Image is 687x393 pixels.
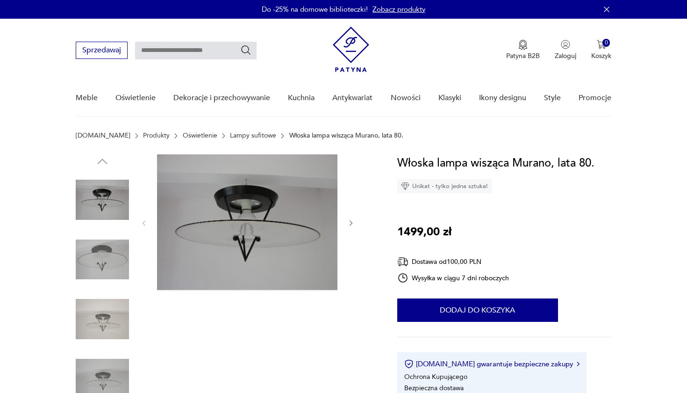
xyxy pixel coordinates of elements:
[333,27,369,72] img: Patyna - sklep z meblami i dekoracjami vintage
[506,51,540,60] p: Patyna B2B
[591,51,611,60] p: Koszyk
[288,80,315,116] a: Kuchnia
[397,298,558,322] button: Dodaj do koszyka
[602,39,610,47] div: 0
[240,44,251,56] button: Szukaj
[76,233,129,286] img: Zdjęcie produktu Włoska lampa wisząca Murano, lata 80.
[506,40,540,60] a: Ikona medaluPatyna B2B
[397,179,492,193] div: Unikat - tylko jedna sztuka!
[404,359,414,369] img: Ikona certyfikatu
[404,372,467,381] li: Ochrona Kupującego
[518,40,528,50] img: Ikona medalu
[397,256,408,268] img: Ikona dostawy
[391,80,421,116] a: Nowości
[397,272,509,284] div: Wysyłka w ciągu 7 dni roboczych
[577,362,580,366] img: Ikona strzałki w prawo
[579,80,611,116] a: Promocje
[597,40,606,49] img: Ikona koszyka
[506,40,540,60] button: Patyna B2B
[173,80,270,116] a: Dekoracje i przechowywanie
[555,40,576,60] button: Zaloguj
[544,80,561,116] a: Style
[372,5,425,14] a: Zobacz produkty
[404,359,580,369] button: [DOMAIN_NAME] gwarantuje bezpieczne zakupy
[76,132,130,139] a: [DOMAIN_NAME]
[438,80,461,116] a: Klasyki
[262,5,368,14] p: Do -25% na domowe biblioteczki!
[479,80,526,116] a: Ikony designu
[289,132,403,139] p: Włoska lampa wisząca Murano, lata 80.
[397,256,509,268] div: Dostawa od 100,00 PLN
[561,40,570,49] img: Ikonka użytkownika
[157,154,337,290] img: Zdjęcie produktu Włoska lampa wisząca Murano, lata 80.
[143,132,170,139] a: Produkty
[76,42,128,59] button: Sprzedawaj
[332,80,372,116] a: Antykwariat
[555,51,576,60] p: Zaloguj
[76,292,129,346] img: Zdjęcie produktu Włoska lampa wisząca Murano, lata 80.
[401,182,409,190] img: Ikona diamentu
[183,132,217,139] a: Oświetlenie
[76,173,129,226] img: Zdjęcie produktu Włoska lampa wisząca Murano, lata 80.
[115,80,156,116] a: Oświetlenie
[404,384,464,393] li: Bezpieczna dostawa
[230,132,276,139] a: Lampy sufitowe
[76,48,128,54] a: Sprzedawaj
[591,40,611,60] button: 0Koszyk
[76,80,98,116] a: Meble
[397,154,594,172] h1: Włoska lampa wisząca Murano, lata 80.
[397,223,451,241] p: 1499,00 zł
